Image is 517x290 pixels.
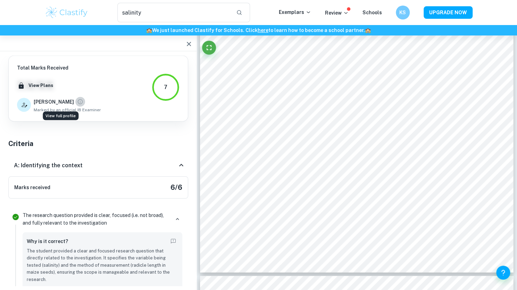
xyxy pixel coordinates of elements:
button: UPGRADE NOW [424,6,473,19]
h6: Marks received [14,184,50,191]
h6: KS [399,9,407,16]
h6: Why is it correct? [27,237,68,245]
h5: Criteria [8,138,188,148]
span: Marked by an official IB Examiner [34,106,101,113]
p: Exemplars [279,8,311,16]
img: Clastify logo [45,6,89,19]
button: KS [396,6,410,19]
button: View Plans [27,80,55,91]
p: The research question provided is clear, focused (i.e. not broad), and fully relevant to the inve... [23,211,170,227]
p: Review [325,9,349,17]
button: Help and Feedback [496,266,510,280]
h6: We just launched Clastify for Schools. Click to learn how to become a school partner. [1,26,516,34]
h6: A: Identifying the context [14,161,83,169]
button: View full profile [75,97,85,106]
h6: [PERSON_NAME] [34,98,74,105]
svg: Correct [11,213,20,221]
p: The student provided a clear and focused research question that directly related to the investiga... [27,248,178,283]
div: 7 [164,83,167,91]
div: A: Identifying the context [8,154,188,176]
div: View full profile [43,111,78,120]
input: Search for any exemplars... [117,3,231,22]
span: 🏫 [146,27,152,33]
a: here [258,27,268,33]
a: Schools [362,10,382,15]
span: 🏫 [365,27,371,33]
button: Report mistake/confusion [168,236,178,246]
button: Fullscreen [202,41,216,55]
h5: 6 / 6 [170,182,182,193]
h6: Total Marks Received [17,64,101,72]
